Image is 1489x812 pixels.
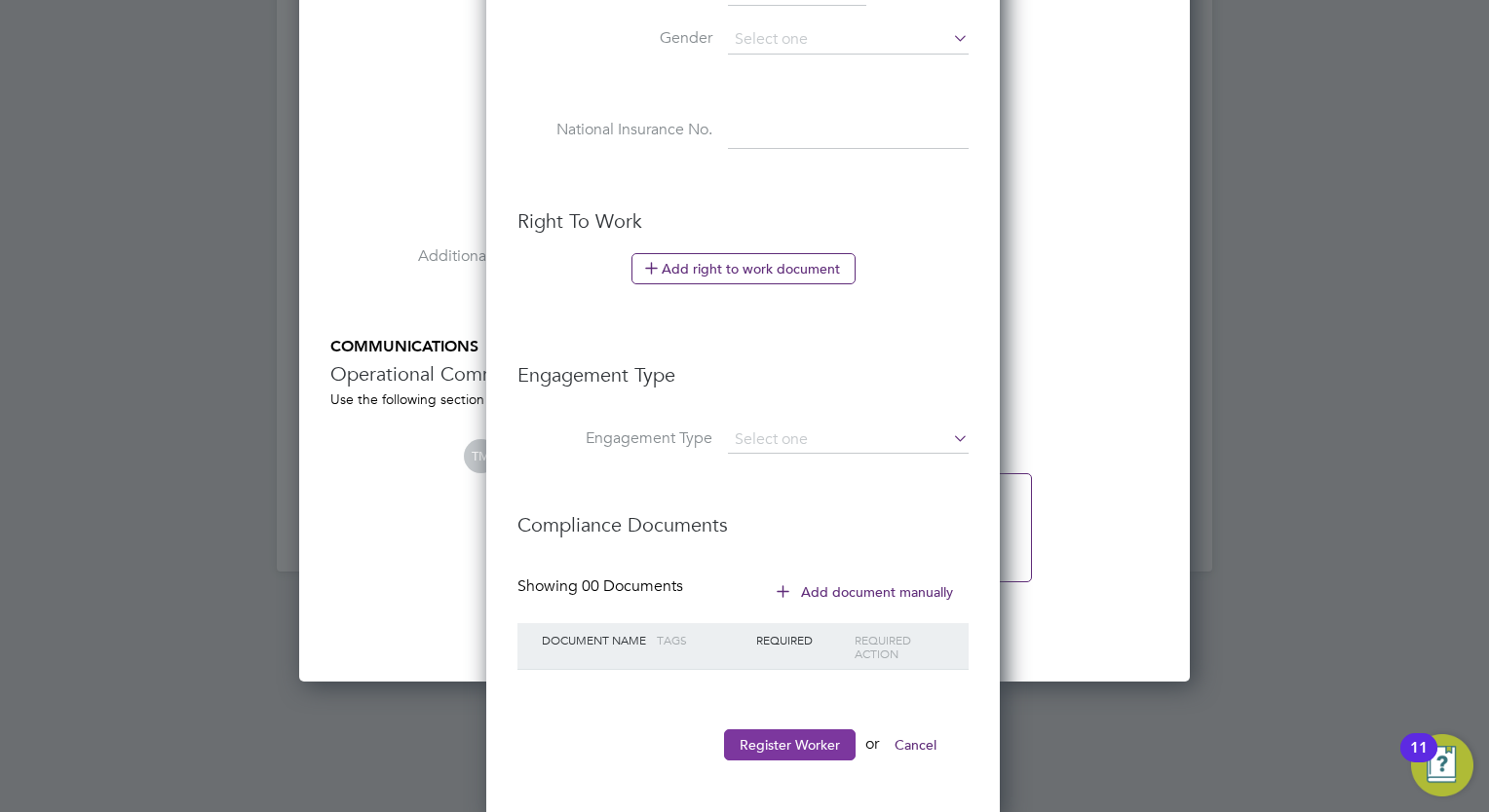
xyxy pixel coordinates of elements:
[330,390,1159,408] div: Use the following section to share any operational communications between Supply Chain participants.
[517,28,712,49] label: Gender
[517,576,687,597] div: Showing
[751,623,851,656] div: Required
[724,729,856,760] button: Register Worker
[517,428,712,449] label: Engagement Type
[517,493,969,537] h3: Compliance Documents
[850,623,949,670] div: Required Action
[517,729,969,780] li: or
[728,25,969,55] input: Select one
[330,337,1159,357] h5: COMMUNICATIONS
[728,426,969,454] input: Select one
[330,361,1159,387] h3: Operational Communications
[1410,748,1428,773] div: 11
[537,623,652,656] div: Document Name
[631,253,856,284] button: Add right to work document
[517,208,969,234] h3: Right To Work
[879,729,952,760] button: Cancel
[1411,734,1473,796] button: Open Resource Center, 11 new notifications
[517,120,712,140] label: National Insurance No.
[330,150,525,170] label: Tools
[652,623,751,656] div: Tags
[517,343,969,388] h3: Engagement Type
[330,246,525,267] label: Additional H&S
[763,576,969,608] button: Add document manually
[464,439,498,473] span: TM
[582,576,683,596] span: 00 Documents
